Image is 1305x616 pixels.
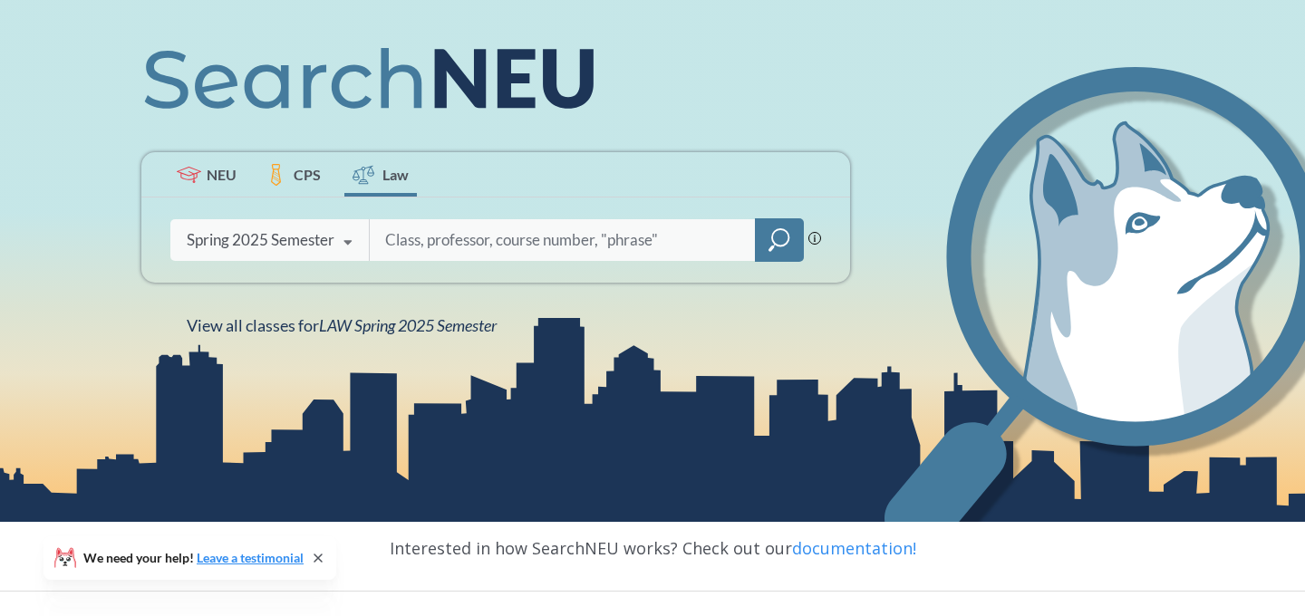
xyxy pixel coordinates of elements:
[755,218,804,262] div: magnifying glass
[207,164,237,185] span: NEU
[187,315,497,335] span: View all classes for
[294,164,321,185] span: CPS
[383,221,742,259] input: Class, professor, course number, "phrase"
[187,230,334,250] div: Spring 2025 Semester
[382,164,409,185] span: Law
[319,315,497,335] span: LAW Spring 2025 Semester
[768,227,790,253] svg: magnifying glass
[792,537,916,559] a: documentation!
